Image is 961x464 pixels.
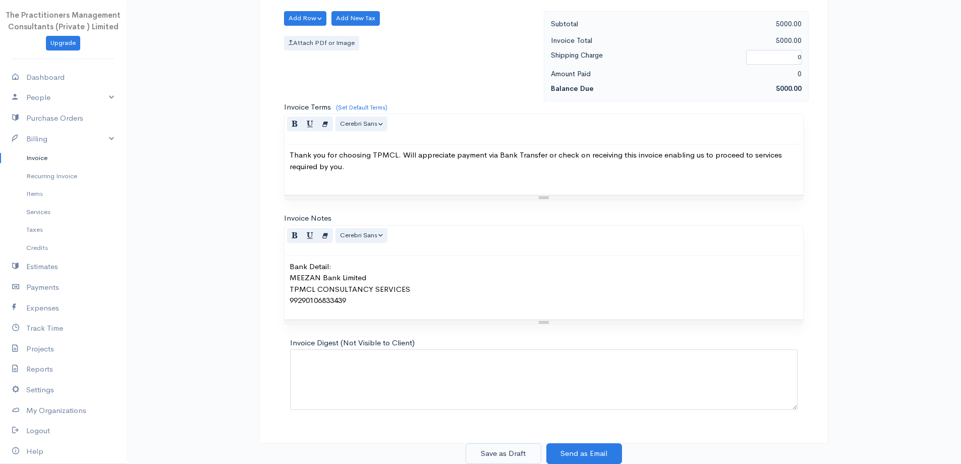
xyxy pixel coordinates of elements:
a: Upgrade [46,36,80,50]
div: Resize [285,320,803,325]
button: Underline (CTRL+U) [302,228,318,243]
a: (Set Default Terms) [336,104,387,112]
button: Underline (CTRL+U) [302,117,318,131]
button: Add New Tax [331,11,380,26]
label: Attach PDf or Image [284,36,359,50]
button: Font Family [335,117,388,131]
button: Add Row [284,11,327,26]
button: Remove Font Style (CTRL+\) [317,228,333,243]
div: Amount Paid [546,68,676,80]
label: Invoice Terms [284,101,331,113]
span: The Practitioners Management Consultants (Private ) Limited [6,10,121,31]
span: Thank you for choosing TPMCL. Will appreciate payment via Bank Transfer or check on receiving thi... [290,150,782,171]
div: 5000.00 [676,18,807,30]
label: Invoice Notes [284,213,331,224]
button: Save as Draft [466,443,541,464]
div: 0 [676,68,807,80]
label: Invoice Digest (Not Visible to Client) [290,337,415,349]
button: Bold (CTRL+B) [287,228,303,243]
span: Cerebri Sans [340,119,377,128]
button: Font Family [335,228,388,243]
span: 5000.00 [776,84,802,93]
div: Shipping Charge [546,49,742,66]
div: Resize [285,195,803,200]
button: Bold (CTRL+B) [287,117,303,131]
button: Remove Font Style (CTRL+\) [317,117,333,131]
strong: Balance Due [551,84,594,93]
div: 5000.00 [676,34,807,47]
p: Bank Detail: MEEZAN Bank Limited TPMCL CONSULTANCY SERVICES 99290106833439 [290,261,798,306]
div: Subtotal [546,18,676,30]
div: Invoice Total [546,34,676,47]
button: Send as Email [546,443,622,464]
span: Cerebri Sans [340,231,377,239]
